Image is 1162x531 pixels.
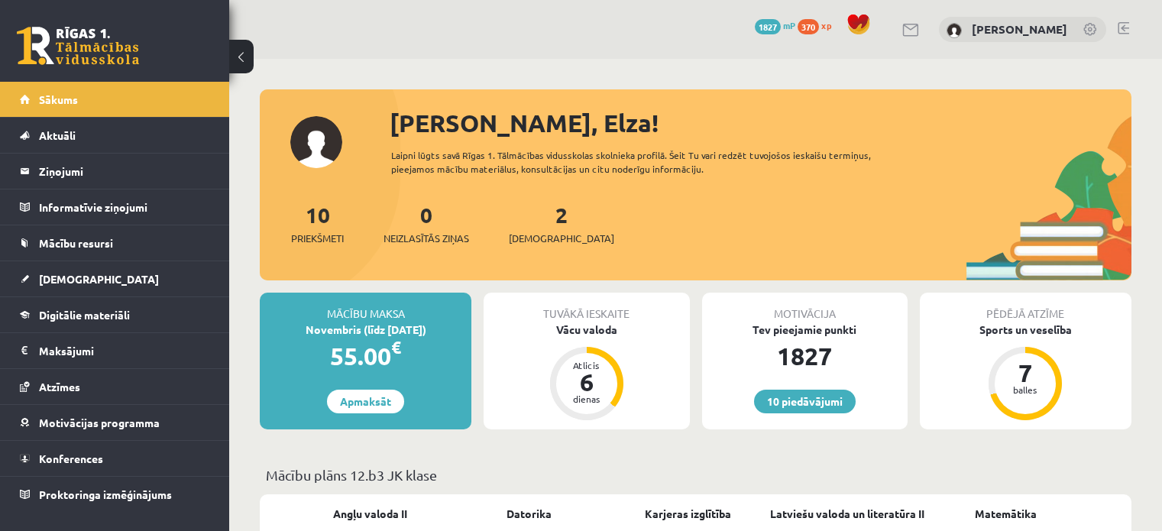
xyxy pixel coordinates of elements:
div: 6 [564,370,610,394]
span: 1827 [755,19,781,34]
a: 10 piedāvājumi [754,390,856,413]
div: Laipni lūgts savā Rīgas 1. Tālmācības vidusskolas skolnieka profilā. Šeit Tu vari redzēt tuvojošo... [391,148,914,176]
span: Konferences [39,452,103,465]
div: Sports un veselība [920,322,1131,338]
a: Latviešu valoda un literatūra II [770,506,924,522]
div: [PERSON_NAME], Elza! [390,105,1131,141]
a: 370 xp [798,19,839,31]
span: Motivācijas programma [39,416,160,429]
span: mP [783,19,795,31]
span: Neizlasītās ziņas [384,231,469,246]
div: Vācu valoda [484,322,689,338]
a: Datorika [507,506,552,522]
a: Atzīmes [20,369,210,404]
div: Mācību maksa [260,293,471,322]
a: Apmaksāt [327,390,404,413]
div: Tuvākā ieskaite [484,293,689,322]
a: Ziņojumi [20,154,210,189]
div: Atlicis [564,361,610,370]
span: Sākums [39,92,78,106]
a: Maksājumi [20,333,210,368]
a: Karjeras izglītība [645,506,731,522]
a: Digitālie materiāli [20,297,210,332]
a: Proktoringa izmēģinājums [20,477,210,512]
span: € [391,336,401,358]
a: 1827 mP [755,19,795,31]
div: Novembris (līdz [DATE]) [260,322,471,338]
a: 2[DEMOGRAPHIC_DATA] [509,201,614,246]
span: Proktoringa izmēģinājums [39,487,172,501]
a: 10Priekšmeti [291,201,344,246]
a: Informatīvie ziņojumi [20,189,210,225]
a: Motivācijas programma [20,405,210,440]
a: Sports un veselība 7 balles [920,322,1131,423]
span: [DEMOGRAPHIC_DATA] [39,272,159,286]
a: 0Neizlasītās ziņas [384,201,469,246]
a: Rīgas 1. Tālmācības vidusskola [17,27,139,65]
div: 1827 [702,338,908,374]
a: Mācību resursi [20,225,210,261]
a: Aktuāli [20,118,210,153]
span: Aktuāli [39,128,76,142]
span: [DEMOGRAPHIC_DATA] [509,231,614,246]
legend: Informatīvie ziņojumi [39,189,210,225]
span: Digitālie materiāli [39,308,130,322]
div: balles [1002,385,1048,394]
p: Mācību plāns 12.b3 JK klase [266,465,1125,485]
a: Matemātika [975,506,1037,522]
img: Elza Veinberga [947,23,962,38]
legend: Maksājumi [39,333,210,368]
a: Sākums [20,82,210,117]
a: Angļu valoda II [333,506,407,522]
legend: Ziņojumi [39,154,210,189]
a: Vācu valoda Atlicis 6 dienas [484,322,689,423]
span: 370 [798,19,819,34]
span: xp [821,19,831,31]
div: 7 [1002,361,1048,385]
div: Pēdējā atzīme [920,293,1131,322]
div: Tev pieejamie punkti [702,322,908,338]
div: 55.00 [260,338,471,374]
a: [DEMOGRAPHIC_DATA] [20,261,210,296]
span: Atzīmes [39,380,80,393]
a: Konferences [20,441,210,476]
span: Mācību resursi [39,236,113,250]
div: dienas [564,394,610,403]
a: [PERSON_NAME] [972,21,1067,37]
span: Priekšmeti [291,231,344,246]
div: Motivācija [702,293,908,322]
